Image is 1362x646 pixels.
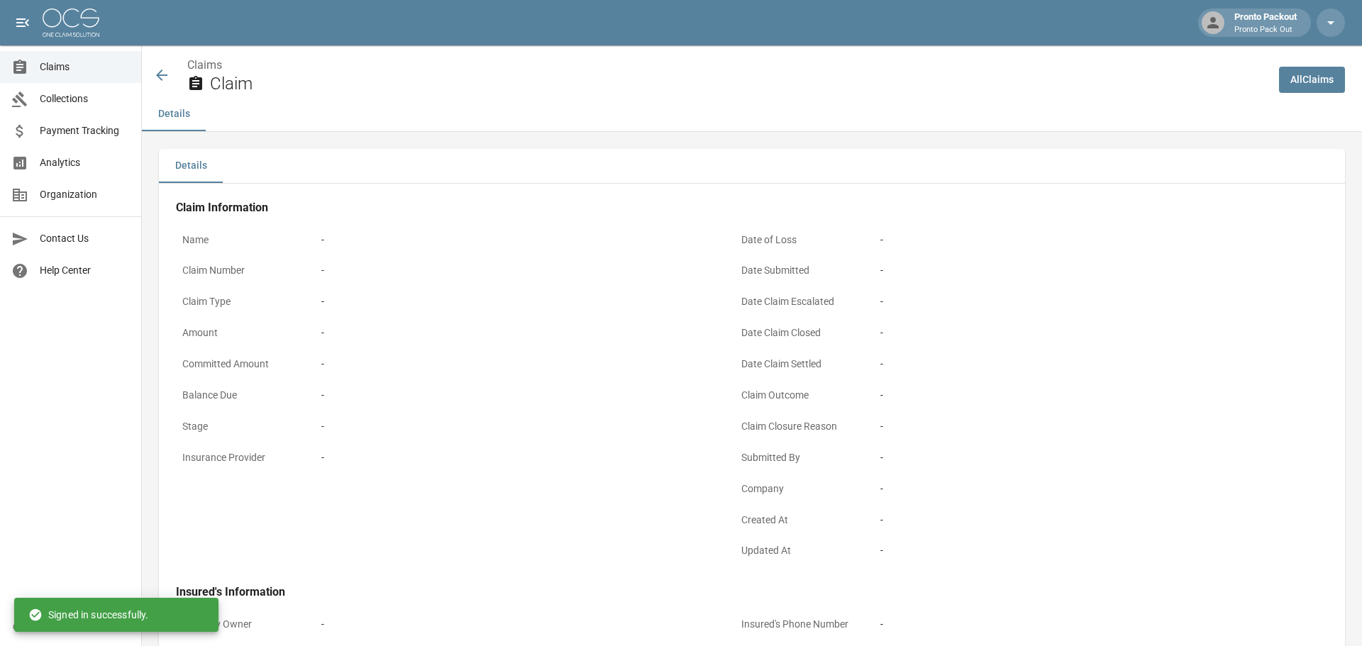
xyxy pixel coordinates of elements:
[321,450,712,465] div: -
[880,543,1270,558] div: -
[735,444,863,472] p: Submitted By
[1229,10,1302,35] div: Pronto Packout
[176,226,304,254] p: Name
[735,350,863,378] p: Date Claim Settled
[735,537,863,564] p: Updated At
[321,419,712,434] div: -
[210,74,1268,94] h2: Claim
[321,388,712,403] div: -
[40,155,130,170] span: Analytics
[40,91,130,106] span: Collections
[43,9,99,37] img: ocs-logo-white-transparent.png
[176,611,304,638] p: Property Owner
[176,413,304,440] p: Stage
[321,325,712,340] div: -
[321,294,712,309] div: -
[40,123,130,138] span: Payment Tracking
[176,201,1277,215] h4: Claim Information
[142,97,206,131] button: Details
[28,602,148,628] div: Signed in successfully.
[40,187,130,202] span: Organization
[735,413,863,440] p: Claim Closure Reason
[880,419,1270,434] div: -
[880,617,1270,632] div: -
[880,294,1270,309] div: -
[176,444,304,472] p: Insurance Provider
[176,585,1277,599] h4: Insured's Information
[880,263,1270,278] div: -
[880,513,1270,528] div: -
[40,231,130,246] span: Contact Us
[40,263,130,278] span: Help Center
[176,288,304,316] p: Claim Type
[735,611,863,638] p: Insured's Phone Number
[735,319,863,347] p: Date Claim Closed
[321,263,712,278] div: -
[176,257,304,284] p: Claim Number
[321,617,712,632] div: -
[159,149,1345,183] div: details tabs
[1279,67,1345,93] a: AllClaims
[176,319,304,347] p: Amount
[735,257,863,284] p: Date Submitted
[187,57,1268,74] nav: breadcrumb
[735,226,863,254] p: Date of Loss
[735,506,863,534] p: Created At
[880,450,1270,465] div: -
[321,357,712,372] div: -
[40,60,130,74] span: Claims
[735,382,863,409] p: Claim Outcome
[880,357,1270,372] div: -
[176,350,304,378] p: Committed Amount
[1234,24,1297,36] p: Pronto Pack Out
[9,9,37,37] button: open drawer
[880,481,1270,496] div: -
[880,233,1270,247] div: -
[142,97,1362,131] div: anchor tabs
[735,475,863,503] p: Company
[735,288,863,316] p: Date Claim Escalated
[880,325,1270,340] div: -
[187,58,222,72] a: Claims
[880,388,1270,403] div: -
[321,233,712,247] div: -
[13,620,128,634] div: © 2025 One Claim Solution
[159,149,223,183] button: Details
[176,382,304,409] p: Balance Due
